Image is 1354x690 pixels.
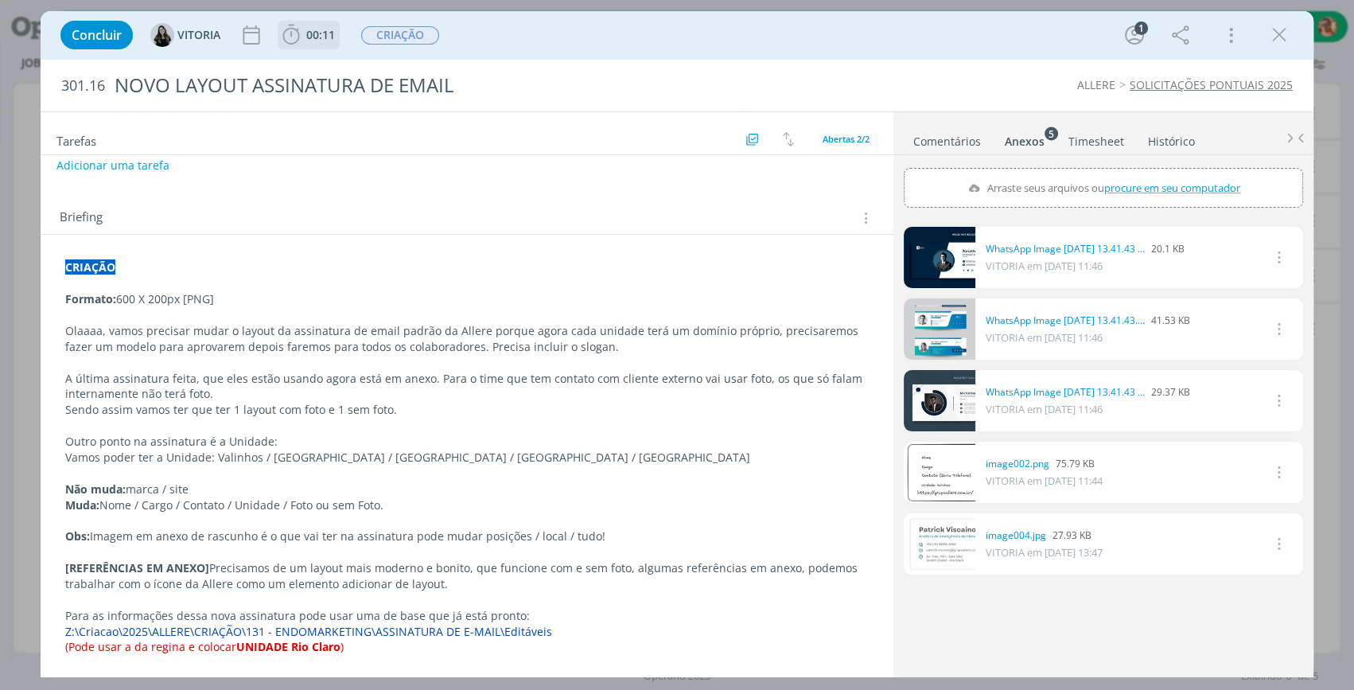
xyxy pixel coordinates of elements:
span: CRIAÇÃO [361,26,439,45]
a: Timesheet [1068,127,1125,150]
p: Olaaaa, vamos precisar mudar o layout da assinatura de email padrão da Allere porque agora cada u... [65,323,869,355]
a: image002.png [986,457,1049,471]
span: VITORIA [177,29,220,41]
button: 1 [1122,22,1147,48]
span: Briefing [60,208,103,228]
button: 00:11 [278,22,339,48]
img: arrow-down-up.svg [783,132,794,146]
sup: 5 [1045,127,1058,140]
span: VITORIA em [DATE] 11:44 [986,474,1103,488]
p: marca / site [65,481,869,497]
span: Abertas 2/2 [823,133,870,145]
p: Outro ponto na assinatura é a Unidade: [65,434,869,450]
a: WhatsApp Image [DATE] 13.41.43.jpeg [986,314,1145,328]
span: 600 X 200px [PNG] [116,291,214,306]
p: Vamos poder ter a Unidade: Valinhos / [GEOGRAPHIC_DATA] / [GEOGRAPHIC_DATA] / [GEOGRAPHIC_DATA] /... [65,450,869,466]
p: Para as informações dessa nova assinatura pode usar uma de base que já está pronto: [65,608,869,624]
div: 41.53 KB [986,314,1190,328]
span: VITORIA em [DATE] 13:47 [986,545,1103,559]
div: dialog [41,11,1313,677]
span: VITORIA em [DATE] 11:46 [986,330,1103,345]
a: WhatsApp Image [DATE] 13.41.43 (2).jpeg [986,242,1145,256]
a: ALLERE [1077,77,1115,92]
strong: UNIDADE Rio Claro [236,639,340,654]
img: V [150,23,174,47]
strong: CRIAÇÃO [65,259,115,275]
strong: Obs: [65,528,90,544]
div: NOVO LAYOUT ASSINATURA DE EMAIL [108,66,773,105]
span: Concluir [72,29,122,41]
a: image004.jpg [986,528,1046,543]
span: 301.16 [61,77,105,95]
span: (Pode usar a da regina e colocar [65,639,236,654]
div: Anexos [1005,134,1045,150]
span: VITORIA em [DATE] 11:46 [986,259,1103,273]
a: Histórico [1147,127,1196,150]
p: A última assinatura feita, que eles estão usando agora está em anexo. Para o time que tem contato... [65,371,869,403]
div: 27.93 KB [986,528,1103,543]
span: Z:\Criacao\2025\ALLERE\CRIAÇÃO\131 - ENDOMARKETING\ASSINATURA DE E-MAIL\Editáveis [65,624,552,639]
strong: [REFERÊNCIAS EM ANEXO] [65,560,209,575]
label: Arraste seus arquivos ou [961,177,1245,198]
a: SOLICITAÇÕES PONTUAIS 2025 [1130,77,1293,92]
p: Imagem em anexo de rascunho é o que vai ter na assinatura pode mudar posições / local / tudo! [65,528,869,544]
strong: Formato: [65,291,116,306]
div: 75.79 KB [986,457,1103,471]
div: 20.1 KB [986,242,1185,256]
span: ) [340,639,344,654]
p: Sendo assim vamos ter que ter 1 layout com foto e 1 sem foto. [65,402,869,418]
button: VVITORIA [150,23,220,47]
div: 1 [1134,21,1148,35]
strong: Muda: [65,497,99,513]
strong: Não muda: [65,481,126,497]
span: 00:11 [306,27,335,42]
p: Nome / Cargo / Contato / Unidade / Foto ou sem Foto. [65,497,869,513]
span: VITORIA em [DATE] 11:46 [986,402,1103,416]
span: procure em seu computador [1104,181,1240,195]
a: WhatsApp Image [DATE] 13.41.43 (1).jpeg [986,385,1145,400]
span: Tarefas [56,130,96,149]
div: 29.37 KB [986,385,1190,400]
button: CRIAÇÃO [360,25,440,45]
p: Precisamos de um layout mais moderno e bonito, que funcione com e sem foto, algumas referências e... [65,560,869,592]
button: Adicionar uma tarefa [56,151,170,180]
button: Concluir [60,21,133,49]
a: Comentários [912,127,982,150]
